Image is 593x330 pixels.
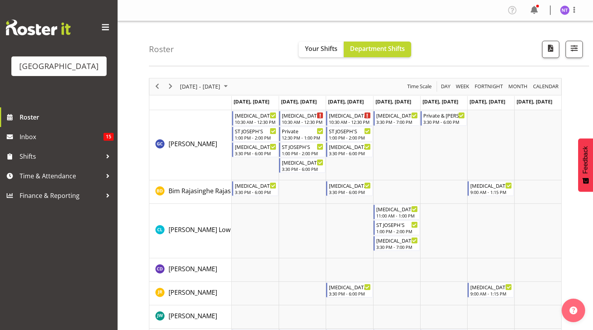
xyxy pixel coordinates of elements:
span: Roster [20,111,114,123]
div: 3:30 PM - 6:00 PM [235,189,276,195]
span: Department Shifts [350,44,405,53]
div: Argus Chay"s event - Private Begin From Tuesday, August 12, 2025 at 12:30:00 PM GMT+12:00 Ends At... [279,127,325,141]
div: Caley Low"s event - T3 TE KURA Begin From Thursday, August 14, 2025 at 11:00:00 AM GMT+12:00 Ends... [374,205,420,219]
div: [MEDICAL_DATA] TE KURA [376,205,418,213]
div: Argus Chay"s event - T3 ST PATRICKS SCHOOL Begin From Wednesday, August 13, 2025 at 10:30:00 AM G... [326,111,372,126]
a: [PERSON_NAME] [169,288,217,297]
span: [DATE], [DATE] [375,98,411,105]
div: 3:30 PM - 7:00 PM [376,244,418,250]
div: Caley Low"s event - T3 Crayfish/pvt Begin From Thursday, August 14, 2025 at 3:30:00 PM GMT+12:00 ... [374,236,420,251]
div: [MEDICAL_DATA] Squids [329,181,370,189]
button: Timeline Week [455,82,471,91]
img: Rosterit website logo [6,20,71,35]
div: 9:00 AM - 1:15 PM [470,290,512,297]
button: Department Shifts [344,42,411,57]
a: [PERSON_NAME] Low [169,225,230,234]
div: 10:30 AM - 12:30 PM [235,119,276,125]
div: 10:30 AM - 12:30 PM [282,119,323,125]
button: Previous [152,82,163,91]
div: previous period [151,78,164,95]
div: ST JOSEPH'S [235,127,276,135]
div: [MEDICAL_DATA] Yellow Eyed Penguins [282,158,323,166]
div: 3:30 PM - 6:00 PM [235,150,276,156]
div: Jasika Rohloff"s event - T3 Squids/yep Begin From Saturday, August 16, 2025 at 9:00:00 AM GMT+12:... [468,283,514,297]
div: Bim Rajasinghe Rajasinghe Diyawadanage"s event - T3 Squids Begin From Wednesday, August 13, 2025 ... [326,181,372,196]
span: [DATE], [DATE] [281,98,317,105]
span: Finance & Reporting [20,190,102,201]
button: Next [165,82,176,91]
div: 3:30 PM - 6:00 PM [329,189,370,195]
button: August 2025 [179,82,231,91]
div: Jasika Rohloff"s event - T3 Crayfish Begin From Wednesday, August 13, 2025 at 3:30:00 PM GMT+12:0... [326,283,372,297]
span: calendar [532,82,559,91]
a: [PERSON_NAME] [169,264,217,274]
button: Timeline Day [440,82,452,91]
span: Your Shifts [305,44,337,53]
td: Argus Chay resource [149,110,232,180]
span: [DATE], [DATE] [470,98,505,105]
div: 1:00 PM - 2:00 PM [329,134,370,141]
span: Feedback [582,146,589,174]
td: Jasika Rohloff resource [149,282,232,305]
div: August 11 - 17, 2025 [177,78,232,95]
div: Argus Chay"s event - T3 Squids Begin From Thursday, August 14, 2025 at 3:30:00 PM GMT+12:00 Ends ... [374,111,420,126]
button: Feedback - Show survey [578,138,593,192]
div: 3:30 PM - 6:00 PM [329,150,370,156]
button: Fortnight [473,82,504,91]
a: [PERSON_NAME] [169,139,217,149]
img: nakita-tuuta1209.jpg [560,5,569,15]
div: [MEDICAL_DATA] Crayfish [329,283,370,291]
div: 3:30 PM - 6:00 PM [423,119,465,125]
div: Argus Chay"s event - ST JOSEPH'S Begin From Monday, August 11, 2025 at 1:00:00 PM GMT+12:00 Ends ... [232,127,278,141]
div: Argus Chay"s event - T3 Squids Begin From Monday, August 11, 2025 at 3:30:00 PM GMT+12:00 Ends At... [232,142,278,157]
a: Bim Rajasinghe Rajasinghe Diyawadanage [169,186,292,196]
div: 10:30 AM - 12:30 PM [329,119,370,125]
div: Private [282,127,323,135]
div: 1:00 PM - 2:00 PM [235,134,276,141]
div: 3:30 PM - 6:00 PM [329,290,370,297]
button: Time Scale [406,82,433,91]
div: Private & [PERSON_NAME]'s private [423,111,465,119]
div: 1:00 PM - 2:00 PM [376,228,418,234]
td: Ceara Dennison resource [149,258,232,282]
span: [DATE], [DATE] [328,98,364,105]
span: [DATE] - [DATE] [179,82,221,91]
a: [PERSON_NAME] [169,311,217,321]
div: 3:30 PM - 7:00 PM [376,119,418,125]
div: Argus Chay"s event - Private & Kaelah's private Begin From Friday, August 15, 2025 at 3:30:00 PM ... [421,111,467,126]
div: ST JOSEPH'S [329,127,370,135]
div: ST JOSEPH'S [282,143,323,150]
span: [DATE], [DATE] [234,98,269,105]
div: [MEDICAL_DATA] Yellow Eyed Penguins [329,143,370,150]
div: 1:00 PM - 2:00 PM [282,150,323,156]
div: [MEDICAL_DATA] Yep/Squids [470,181,512,189]
div: [MEDICAL_DATA] Squids [376,111,418,119]
span: Day [440,82,451,91]
div: Argus Chay"s event - T3 Yellow Eyed Penguins Begin From Wednesday, August 13, 2025 at 3:30:00 PM ... [326,142,372,157]
div: [MEDICAL_DATA] Crayfish/pvt [376,236,418,244]
button: Month [532,82,560,91]
div: Argus Chay"s event - ST JOSEPH'S Begin From Tuesday, August 12, 2025 at 1:00:00 PM GMT+12:00 Ends... [279,142,325,157]
button: Filter Shifts [566,41,583,58]
td: Jenny Watts resource [149,305,232,329]
div: [MEDICAL_DATA] Oyster/Pvt [235,181,276,189]
span: Shifts [20,150,102,162]
div: Argus Chay"s event - T3 ST PATRICKS SCHOOL Begin From Tuesday, August 12, 2025 at 10:30:00 AM GMT... [279,111,325,126]
div: Argus Chay"s event - T3 Yellow Eyed Penguins Begin From Tuesday, August 12, 2025 at 3:30:00 PM GM... [279,158,325,173]
div: 3:30 PM - 6:00 PM [282,166,323,172]
div: [MEDICAL_DATA] [GEOGRAPHIC_DATA] [282,111,323,119]
div: 11:00 AM - 1:00 PM [376,212,418,219]
h4: Roster [149,45,174,54]
div: [GEOGRAPHIC_DATA] [19,60,99,72]
span: Month [508,82,528,91]
span: [DATE], [DATE] [517,98,552,105]
span: Inbox [20,131,103,143]
div: Argus Chay"s event - T3 ST PATRICKS SCHOOL Begin From Monday, August 11, 2025 at 10:30:00 AM GMT+... [232,111,278,126]
button: Download a PDF of the roster according to the set date range. [542,41,559,58]
div: ST JOSEPH'S [376,221,418,228]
